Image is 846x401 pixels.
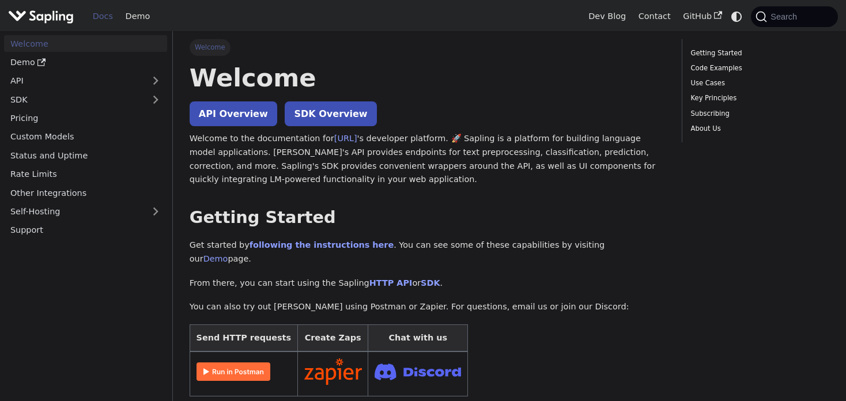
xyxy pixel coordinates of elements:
p: Welcome to the documentation for 's developer platform. 🚀 Sapling is a platform for building lang... [190,132,666,187]
a: [URL] [334,134,357,143]
a: Dev Blog [582,7,632,25]
button: Expand sidebar category 'SDK' [144,91,167,108]
h2: Getting Started [190,207,666,228]
a: SDK [4,91,144,108]
a: Status and Uptime [4,147,167,164]
p: From there, you can start using the Sapling or . [190,277,666,290]
a: HTTP API [369,278,413,287]
a: API [4,73,144,89]
nav: Breadcrumbs [190,39,666,55]
a: GitHub [677,7,728,25]
h1: Welcome [190,62,666,93]
span: Welcome [190,39,231,55]
a: Use Cases [691,78,825,89]
a: Key Principles [691,93,825,104]
a: SDK Overview [285,101,376,126]
th: Send HTTP requests [190,325,297,352]
a: Self-Hosting [4,203,167,220]
a: Sapling.aiSapling.ai [8,8,78,25]
a: Demo [4,54,167,71]
img: Connect in Zapier [304,358,362,385]
a: Getting Started [691,48,825,59]
img: Join Discord [375,360,461,384]
th: Create Zaps [297,325,368,352]
a: Demo [119,7,156,25]
p: You can also try out [PERSON_NAME] using Postman or Zapier. For questions, email us or join our D... [190,300,666,314]
a: Code Examples [691,63,825,74]
button: Expand sidebar category 'API' [144,73,167,89]
img: Sapling.ai [8,8,74,25]
a: About Us [691,123,825,134]
a: Rate Limits [4,166,167,183]
span: Search [767,12,804,21]
a: Demo [203,254,228,263]
a: Welcome [4,35,167,52]
button: Search (Command+K) [751,6,837,27]
a: Contact [632,7,677,25]
button: Switch between dark and light mode (currently system mode) [728,8,745,25]
a: Other Integrations [4,184,167,201]
a: Support [4,222,167,239]
a: API Overview [190,101,277,126]
a: SDK [421,278,440,287]
a: Pricing [4,110,167,127]
a: Subscribing [691,108,825,119]
p: Get started by . You can see some of these capabilities by visiting our page. [190,239,666,266]
a: Docs [86,7,119,25]
a: following the instructions here [250,240,394,249]
a: Custom Models [4,128,167,145]
img: Run in Postman [197,362,270,381]
th: Chat with us [368,325,468,352]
